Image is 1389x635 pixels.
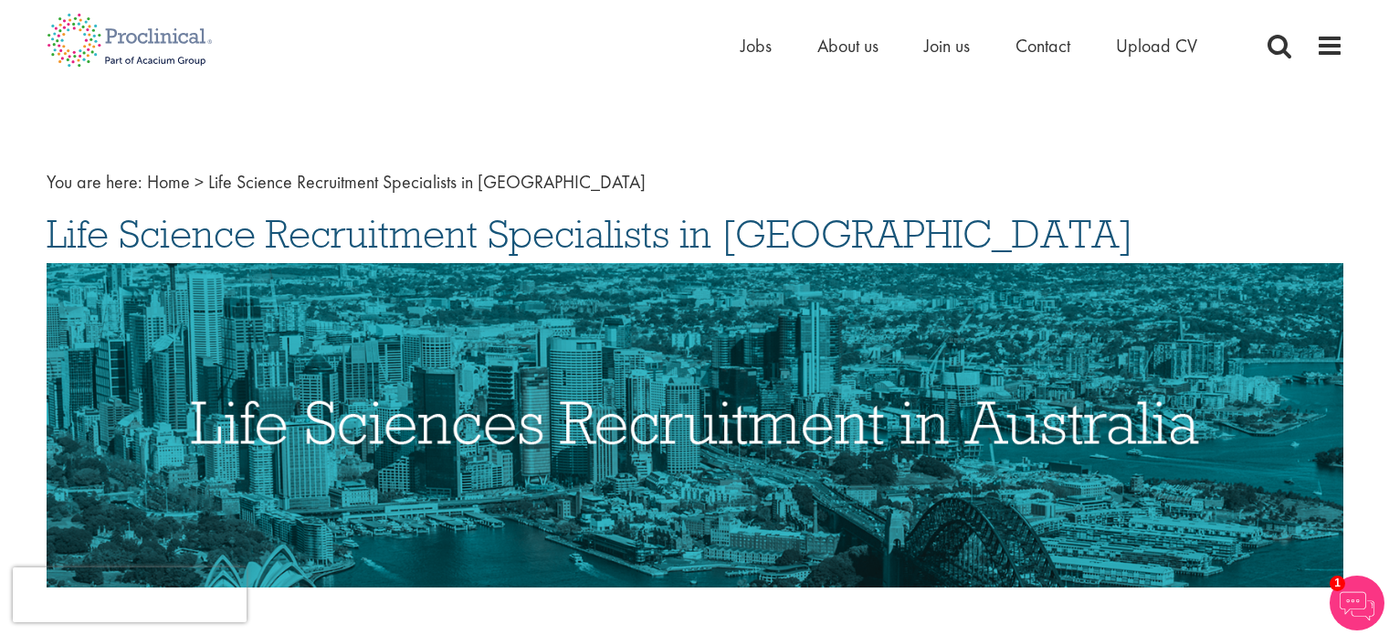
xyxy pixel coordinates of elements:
[47,209,1133,259] span: Life Science Recruitment Specialists in [GEOGRAPHIC_DATA]
[1330,576,1345,591] span: 1
[1015,34,1070,58] a: Contact
[1330,576,1384,630] img: Chatbot
[817,34,879,58] a: About us
[741,34,772,58] a: Jobs
[924,34,970,58] a: Join us
[47,263,1343,587] img: Life Sciences Recruitment in Australia
[147,170,190,194] a: breadcrumb link
[208,170,646,194] span: Life Science Recruitment Specialists in [GEOGRAPHIC_DATA]
[1116,34,1197,58] a: Upload CV
[13,567,247,622] iframe: reCAPTCHA
[195,170,204,194] span: >
[47,170,142,194] span: You are here:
